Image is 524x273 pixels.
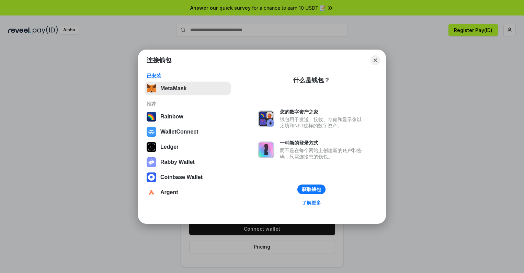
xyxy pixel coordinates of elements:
button: WalletConnect [145,125,231,139]
div: 了解更多 [302,200,321,206]
div: 推荐 [147,101,229,107]
button: Ledger [145,140,231,154]
img: svg+xml,%3Csvg%20width%3D%2228%22%20height%3D%2228%22%20viewBox%3D%220%200%2028%2028%22%20fill%3D... [147,188,156,197]
div: 一种新的登录方式 [280,140,365,146]
button: Rainbow [145,110,231,124]
button: Close [371,55,380,65]
img: svg+xml,%3Csvg%20xmlns%3D%22http%3A%2F%2Fwww.w3.org%2F2000%2Fsvg%22%20fill%3D%22none%22%20viewBox... [258,111,274,127]
div: 已安装 [147,73,229,79]
h1: 连接钱包 [147,56,171,64]
div: MetaMask [160,85,186,92]
div: 钱包用于发送、接收、存储和显示像以太坊和NFT这样的数字资产。 [280,116,365,129]
button: Rabby Wallet [145,155,231,169]
button: MetaMask [145,82,231,95]
img: svg+xml,%3Csvg%20fill%3D%22none%22%20height%3D%2233%22%20viewBox%3D%220%200%2035%2033%22%20width%... [147,84,156,93]
img: svg+xml,%3Csvg%20width%3D%2228%22%20height%3D%2228%22%20viewBox%3D%220%200%2028%2028%22%20fill%3D... [147,172,156,182]
div: 而不是在每个网站上创建新的账户和密码，只需连接您的钱包。 [280,147,365,160]
div: 获取钱包 [302,186,321,192]
a: 了解更多 [298,198,325,207]
div: Ledger [160,144,179,150]
img: svg+xml,%3Csvg%20xmlns%3D%22http%3A%2F%2Fwww.w3.org%2F2000%2Fsvg%22%20fill%3D%22none%22%20viewBox... [258,141,274,158]
img: svg+xml,%3Csvg%20width%3D%2228%22%20height%3D%2228%22%20viewBox%3D%220%200%2028%2028%22%20fill%3D... [147,127,156,137]
div: 您的数字资产之家 [280,109,365,115]
button: Coinbase Wallet [145,170,231,184]
button: Argent [145,186,231,199]
button: 获取钱包 [297,185,326,194]
img: svg+xml,%3Csvg%20xmlns%3D%22http%3A%2F%2Fwww.w3.org%2F2000%2Fsvg%22%20fill%3D%22none%22%20viewBox... [147,157,156,167]
div: Argent [160,189,178,196]
div: Rainbow [160,114,183,120]
div: WalletConnect [160,129,198,135]
div: 什么是钱包？ [293,76,330,84]
div: Rabby Wallet [160,159,195,165]
img: svg+xml,%3Csvg%20xmlns%3D%22http%3A%2F%2Fwww.w3.org%2F2000%2Fsvg%22%20width%3D%2228%22%20height%3... [147,142,156,152]
div: Coinbase Wallet [160,174,203,180]
img: svg+xml,%3Csvg%20width%3D%22120%22%20height%3D%22120%22%20viewBox%3D%220%200%20120%20120%22%20fil... [147,112,156,122]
